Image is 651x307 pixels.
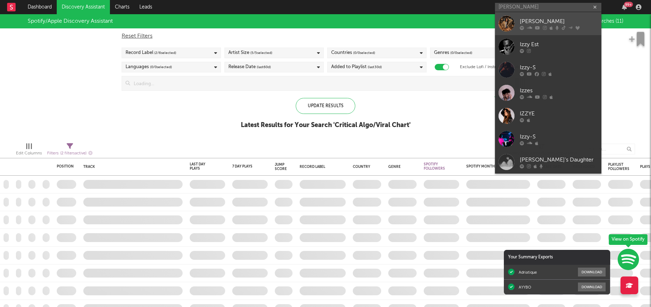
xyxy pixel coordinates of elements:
div: Record Label [126,49,176,57]
div: Track [83,165,179,169]
div: [PERSON_NAME] [520,17,598,26]
div: Plays [640,165,650,169]
div: Record Label [300,165,342,169]
div: Spotify Monthly Listeners [466,164,519,169]
div: Jump Score [275,163,287,171]
div: IZZYE [520,109,598,118]
div: Adriatique [519,270,537,275]
div: Latest Results for Your Search ' Critical Algo/Viral Chart ' [241,121,411,130]
div: Release Date [228,63,271,71]
div: 99 + [624,2,633,7]
button: Download [578,268,606,276]
div: Reset Filters [122,32,529,40]
div: Izzy-S [520,63,598,72]
span: ( 0 / 0 selected) [450,49,472,57]
span: (last 30 d) [368,63,382,71]
button: + Add Playlist [494,94,529,99]
div: Position [57,164,74,169]
input: Search for artists [495,3,601,12]
span: ( 2 filters active) [60,152,87,155]
div: View on Spotify [609,234,647,245]
div: Last Day Plays [190,162,215,171]
div: Izzy Est [520,40,598,49]
span: ( 2 / 6 selected) [154,49,176,57]
input: Loading... [130,76,511,91]
div: Edit Columns [16,149,42,158]
input: Search... [582,144,635,154]
a: [PERSON_NAME] [495,12,601,35]
div: 7 Day Plays [232,164,257,169]
div: Artist Size [228,49,272,57]
label: Exclude Lofi / Instrumental Labels [460,63,525,71]
button: Download [578,283,606,291]
div: Genres [434,49,472,57]
a: [PERSON_NAME]'s Daughter [495,150,601,174]
a: IZZYE [495,104,601,127]
div: Izzy-S [520,132,598,141]
a: Izzy-S [495,58,601,81]
span: ( 0 / 0 selected) [353,49,375,57]
div: Filters [47,149,93,158]
div: Languages [126,63,172,71]
a: Izzes [495,81,601,104]
div: Filters(2 filters active) [47,140,93,161]
div: Added to Playlist [331,63,382,71]
div: Playlist Followers [608,163,629,171]
div: Izzes [520,86,598,95]
a: Izzy-S [495,127,601,150]
span: (last 60 d) [257,63,271,71]
div: [PERSON_NAME]'s Daughter [520,155,598,164]
span: ( 11 ) [616,19,623,24]
button: 99+ [622,4,627,10]
div: Genre [388,165,413,169]
div: Countries [331,49,375,57]
a: Izzy Est [495,35,601,58]
div: Spotify/Apple Discovery Assistant [28,17,113,26]
span: ( 5 / 5 selected) [250,49,272,57]
span: ( 0 / 0 selected) [150,63,172,71]
div: Spotify Followers [424,162,449,171]
div: AYYBO [519,285,531,290]
div: Update Results [296,98,355,114]
div: Edit Columns [16,140,42,161]
div: Your Summary Exports [504,250,610,265]
div: Country [353,165,378,169]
